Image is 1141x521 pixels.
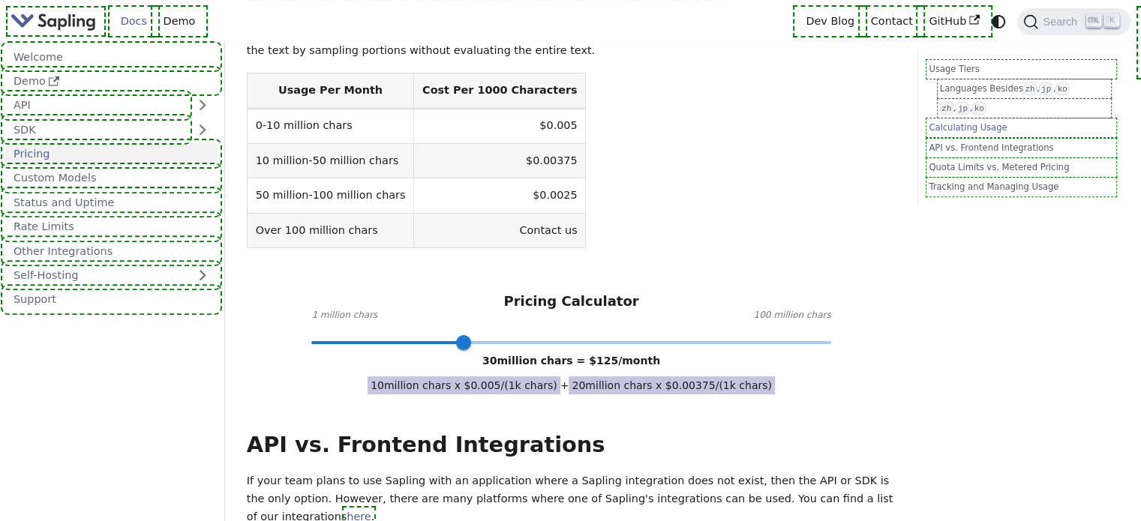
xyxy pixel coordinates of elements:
a: Tracking and Managing Usage [929,180,1114,194]
a: Demo [5,70,218,92]
span: 20 million chars x $ 0.00375 /(1k chars) [569,376,774,394]
a: Languages Besideszh,jp,ko [940,82,1109,96]
code: ko [1055,82,1069,95]
span: + [560,379,569,391]
a: Calculating Usage [929,121,1114,135]
a: Contact [863,10,921,33]
code: jp [956,102,969,115]
a: Welcome [5,46,218,67]
th: Cost Per 1000 Characters [414,73,586,109]
h2: API vs. Frontend Integrations [247,432,896,459]
kbd: K [1104,14,1119,28]
a: zh,jp,ko [940,101,1109,115]
a: GitHub [920,10,987,33]
a: Rate Limits [5,216,218,238]
button: Expand sidebar category 'API' [188,94,218,116]
td: 50 million-100 million chars [247,178,413,213]
code: ko [972,102,986,115]
button: Expand sidebar category 'SDK' [188,118,218,140]
code: zh [940,102,953,115]
span: 10 million chars x $ 0.005 /(1k chars) [368,376,560,394]
span: 30 million chars = $ 125 /month [482,355,660,367]
a: Dev Blog [797,10,862,33]
td: $0.005 [414,109,586,144]
h3: Pricing Calculator [503,293,638,310]
td: 0-10 million chars [247,109,413,144]
button: Search (Ctrl+K) [1017,8,1130,35]
span: Search [1038,16,1086,28]
span: 100 million chars [753,308,830,323]
span: 1 million chars [311,308,377,323]
td: 10 million-50 million chars [247,144,413,178]
a: Status and Uptime [5,191,218,213]
code: jp [1039,82,1052,95]
a: Pricing [5,143,218,165]
button: Switch between dark and light mode (currently system mode) [988,10,1010,32]
a: Quota Limits vs. Metered Pricing [929,160,1114,175]
a: Docs [113,10,155,33]
td: $0.00375 [414,144,586,178]
a: Custom Models [5,167,218,189]
a: Usage Tiers [929,62,1114,76]
a: API [5,94,188,116]
a: Demo [155,10,203,33]
img: Sapling.ai [11,10,96,32]
a: Support [5,289,218,310]
p: Please note that though we recommend a minimum length for the text (at least 300 characters) it's... [247,24,896,60]
td: Over 100 million chars [247,213,413,247]
a: API vs. Frontend Integrations [929,141,1114,155]
code: zh [1023,82,1037,95]
a: Self-Hosting [5,265,218,286]
td: Contact us [414,213,586,247]
a: Other Integrations [5,240,218,262]
th: Usage Per Month [247,73,413,109]
td: $0.0025 [414,178,586,213]
a: SDK [5,118,188,140]
a: Sapling.ai [11,10,101,32]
